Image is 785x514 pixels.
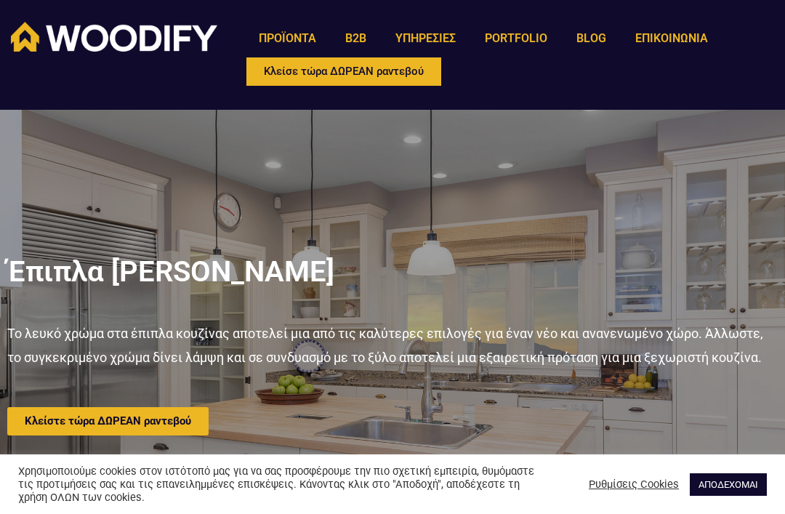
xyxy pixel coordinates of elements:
a: ΠΡΟΪΟΝΤΑ [244,22,331,55]
span: Κλείστε τώρα ΔΩΡΕΑΝ ραντεβού [25,416,191,427]
img: Woodify [11,22,217,52]
a: ΑΠΟΔΕΧΟΜΑΙ [690,473,767,496]
a: ΥΠΗΡΕΣΙΕΣ [381,22,470,55]
p: Το λευκό χρώμα στα έπιπλα κουζίνας αποτελεί μια από τις καλύτερες επιλογές για έναν νέο και ανανε... [7,321,778,370]
a: Κλείστε τώρα ΔΩΡΕΑΝ ραντεβού [7,407,209,435]
a: Κλείσε τώρα ΔΩΡΕΑΝ ραντεβού [244,55,443,88]
a: Ρυθμίσεις Cookies [589,478,679,491]
a: ΕΠΙΚΟΙΝΩΝΙΑ [621,22,722,55]
span: Κλείσε τώρα ΔΩΡΕΑΝ ραντεβού [264,66,424,77]
a: PORTFOLIO [470,22,562,55]
a: B2B [331,22,381,55]
div: Χρησιμοποιούμε cookies στον ιστότοπό μας για να σας προσφέρουμε την πιο σχετική εμπειρία, θυμόμασ... [18,465,542,504]
a: BLOG [562,22,621,55]
nav: Menu [244,22,722,55]
h2: Έπιπλα [PERSON_NAME] [7,257,778,286]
